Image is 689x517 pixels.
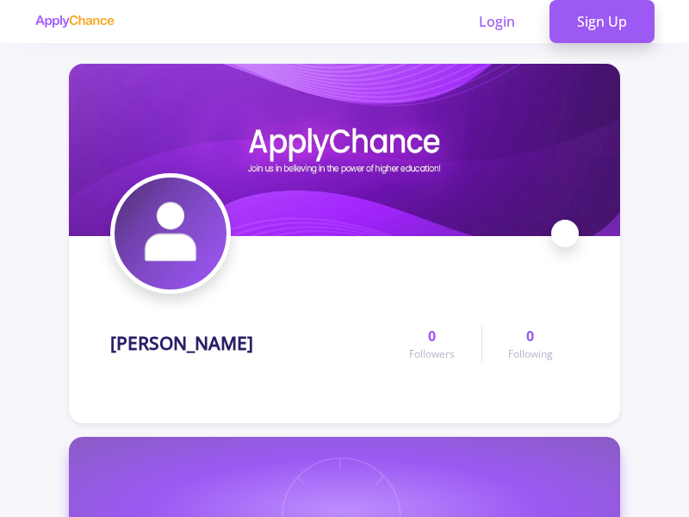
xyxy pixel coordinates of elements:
h1: [PERSON_NAME] [110,333,253,354]
img: Hoorinaz Hamzeheiavatar [115,178,227,290]
span: 0 [428,326,436,346]
img: applychance logo text only [34,15,115,28]
span: 0 [526,326,534,346]
span: Following [508,346,553,362]
a: 0Following [481,326,579,362]
a: 0Followers [383,326,481,362]
span: Followers [409,346,455,362]
img: Hoorinaz Hamzeheicover image [69,64,620,236]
